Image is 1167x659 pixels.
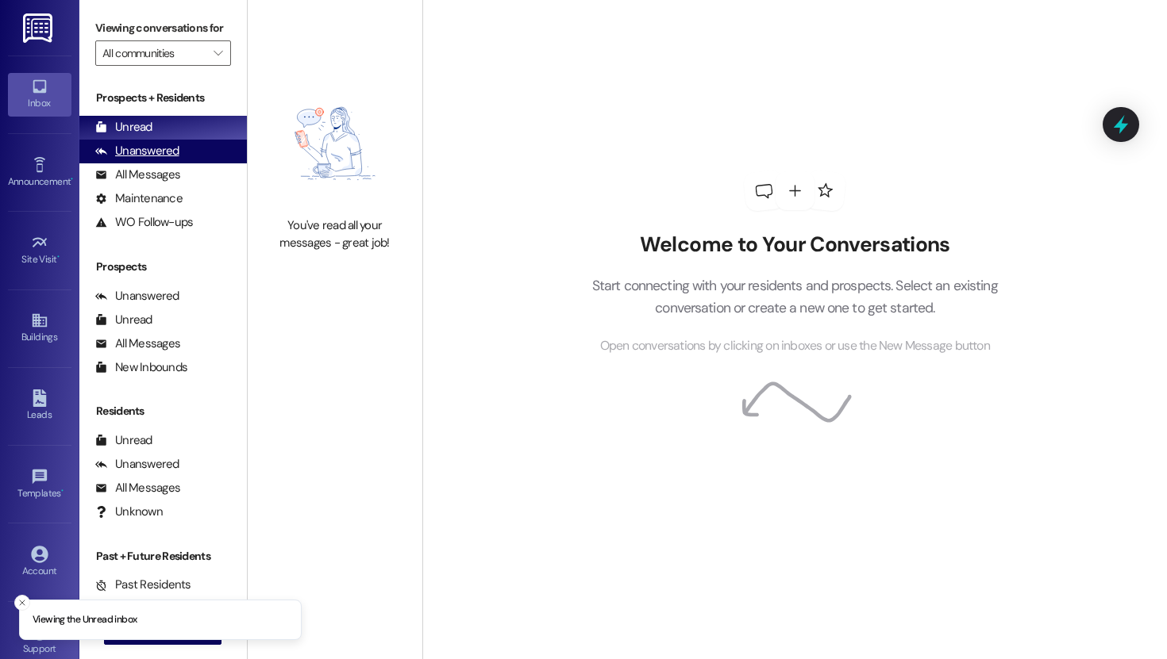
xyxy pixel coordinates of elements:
[8,229,71,272] a: Site Visit •
[71,174,73,185] span: •
[568,232,1022,258] h2: Welcome to Your Conversations
[265,78,405,209] img: empty-state
[214,47,222,59] i: 
[95,119,152,136] div: Unread
[102,40,206,66] input: All communities
[79,403,247,420] div: Residents
[95,432,152,449] div: Unread
[95,143,179,159] div: Unanswered
[8,385,71,427] a: Leads
[568,274,1022,320] p: Start connecting with your residents and prospects. Select an existing conversation or create a n...
[95,190,183,207] div: Maintenance
[8,541,71,584] a: Account
[57,251,60,262] span: •
[33,613,137,627] p: Viewing the Unread inbox
[23,13,56,43] img: ResiDesk Logo
[95,167,180,183] div: All Messages
[600,336,990,356] span: Open conversations by clicking on inboxes or use the New Message button
[265,217,405,251] div: You've read all your messages - great job!
[8,73,71,116] a: Inbox
[95,335,180,352] div: All Messages
[95,577,191,593] div: Past Residents
[95,214,193,231] div: WO Follow-ups
[61,485,64,496] span: •
[95,504,163,520] div: Unknown
[79,90,247,106] div: Prospects + Residents
[79,548,247,565] div: Past + Future Residents
[8,463,71,506] a: Templates •
[95,480,180,496] div: All Messages
[79,259,247,275] div: Prospects
[95,359,187,376] div: New Inbounds
[95,16,231,40] label: Viewing conversations for
[95,456,179,473] div: Unanswered
[14,595,30,611] button: Close toast
[8,307,71,350] a: Buildings
[95,288,179,305] div: Unanswered
[95,312,152,328] div: Unread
